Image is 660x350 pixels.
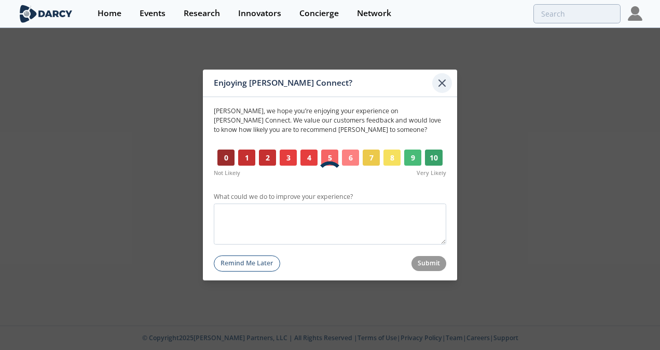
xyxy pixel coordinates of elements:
div: Innovators [238,9,281,18]
button: 3 [280,150,297,166]
button: 8 [383,150,401,166]
button: 1 [238,150,255,166]
div: Events [140,9,166,18]
button: 7 [363,150,380,166]
button: 9 [404,150,421,166]
button: Submit [411,256,447,271]
button: 10 [425,150,443,166]
button: 2 [259,150,276,166]
span: Not Likely [214,169,240,178]
div: Network [357,9,391,18]
div: Home [98,9,121,18]
label: What could we do to improve your experience? [214,192,446,201]
div: Enjoying [PERSON_NAME] Connect? [214,73,432,93]
button: 4 [300,150,318,166]
button: 0 [217,150,235,166]
img: logo-wide.svg [18,5,74,23]
input: Advanced Search [533,4,621,23]
button: 5 [321,150,338,166]
div: Concierge [299,9,339,18]
span: Very Likely [417,169,446,178]
img: Profile [628,6,642,21]
button: 6 [342,150,359,166]
button: Remind Me Later [214,255,280,272]
p: [PERSON_NAME] , we hope you’re enjoying your experience on [PERSON_NAME] Connect. We value our cu... [214,106,446,134]
div: Research [184,9,220,18]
